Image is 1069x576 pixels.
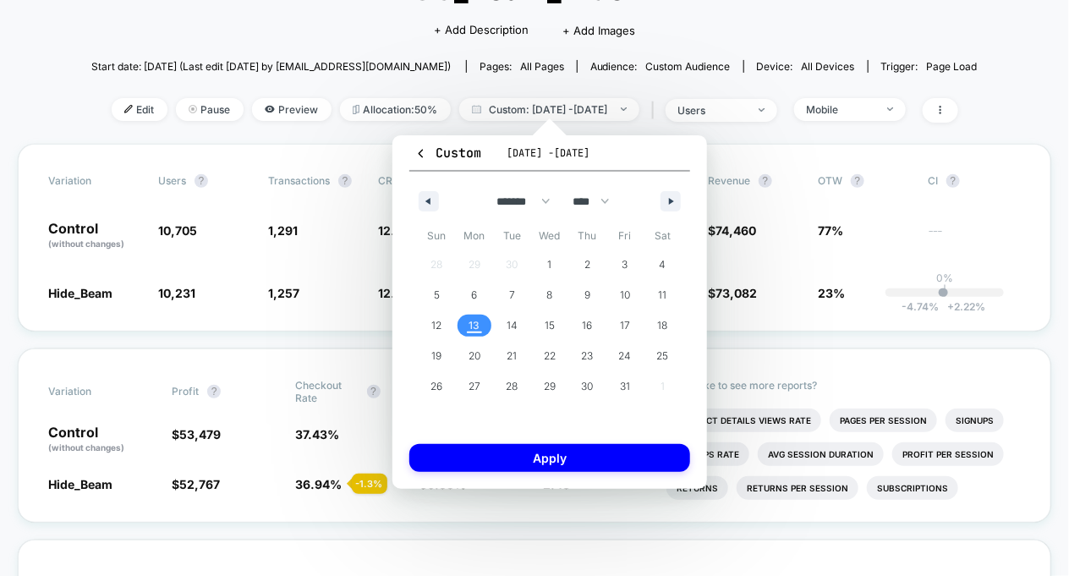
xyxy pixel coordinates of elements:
[583,310,593,341] span: 16
[644,341,682,371] button: 25
[48,477,112,491] span: Hide_Beam
[509,280,515,310] span: 7
[892,442,1004,466] li: Profit Per Session
[743,60,868,73] span: Device:
[807,103,874,116] div: Mobile
[352,474,387,494] div: - 1.3 %
[431,310,441,341] span: 12
[644,310,682,341] button: 18
[646,60,731,73] span: Custom Audience
[947,300,954,313] span: +
[507,310,518,341] span: 14
[606,250,644,280] button: 3
[268,223,298,238] span: 1,291
[531,250,569,280] button: 1
[430,371,442,402] span: 26
[456,341,494,371] button: 20
[172,427,221,442] span: $
[606,341,644,371] button: 24
[91,60,451,73] span: Start date: [DATE] (Last edit [DATE] by [EMAIL_ADDRESS][DOMAIN_NAME])
[434,22,529,39] span: + Add Description
[48,174,141,188] span: Variation
[568,280,606,310] button: 9
[409,144,690,172] button: Custom[DATE] -[DATE]
[928,174,1021,188] span: CI
[568,371,606,402] button: 30
[544,341,556,371] span: 22
[936,272,953,284] p: 0%
[531,371,569,402] button: 29
[207,385,221,398] button: ?
[946,409,1004,432] li: Signups
[606,310,644,341] button: 17
[112,98,167,121] span: Edit
[606,371,644,402] button: 31
[759,174,772,188] button: ?
[493,371,531,402] button: 28
[493,341,531,371] button: 21
[252,98,332,121] span: Preview
[621,107,627,111] img: end
[737,476,858,500] li: Returns Per Session
[939,300,985,313] span: 2.22 %
[179,427,221,442] span: 53,479
[506,371,518,402] span: 28
[946,174,960,188] button: ?
[943,284,946,297] p: |
[158,286,195,300] span: 10,231
[531,341,569,371] button: 22
[660,250,666,280] span: 4
[622,250,628,280] span: 3
[708,223,756,238] span: $
[507,341,517,371] span: 21
[818,286,845,300] span: 23%
[418,341,456,371] button: 19
[546,280,552,310] span: 8
[562,24,635,37] span: + Add Images
[708,174,750,187] span: Revenue
[648,98,666,123] span: |
[296,427,340,442] span: 37.43 %
[758,442,884,466] li: Avg Session Duration
[480,60,564,73] div: Pages:
[531,222,569,250] span: Wed
[620,371,630,402] span: 31
[644,222,682,250] span: Sat
[456,280,494,310] button: 6
[48,222,141,250] p: Control
[887,107,893,111] img: end
[48,442,124,453] span: (without changes)
[469,341,480,371] span: 20
[418,371,456,402] button: 26
[584,280,590,310] span: 9
[544,371,556,402] span: 29
[195,174,208,188] button: ?
[606,222,644,250] span: Fri
[802,60,855,73] span: all devices
[547,250,551,280] span: 1
[353,105,359,114] img: rebalance
[568,250,606,280] button: 2
[456,371,494,402] button: 27
[715,286,757,300] span: 73,082
[472,105,481,113] img: calendar
[568,310,606,341] button: 16
[268,174,330,187] span: Transactions
[657,341,669,371] span: 25
[296,379,359,404] span: Checkout Rate
[659,280,667,310] span: 11
[928,226,1021,250] span: ---
[507,146,589,160] span: [DATE] - [DATE]
[434,280,440,310] span: 5
[818,223,843,238] span: 77%
[296,477,343,491] span: 36.94 %
[48,239,124,249] span: (without changes)
[582,371,594,402] span: 30
[493,280,531,310] button: 7
[493,222,531,250] span: Tue
[658,310,668,341] span: 18
[179,477,220,491] span: 52,767
[881,60,978,73] div: Trigger:
[414,145,481,162] span: Custom
[471,280,477,310] span: 6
